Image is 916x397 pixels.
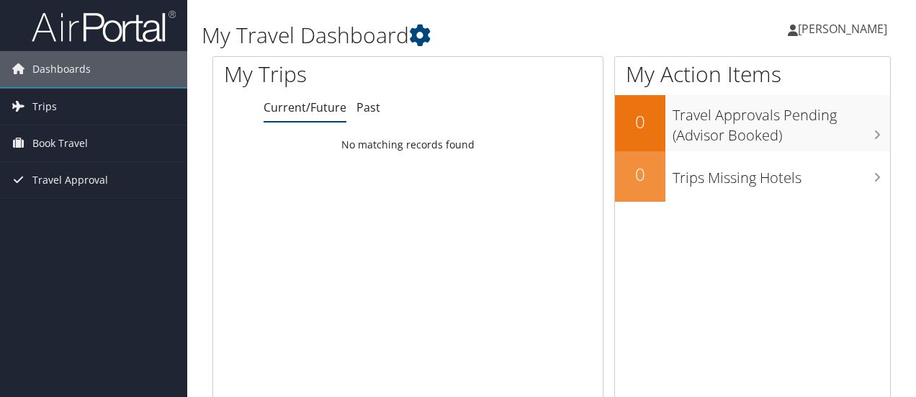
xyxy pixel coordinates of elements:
span: [PERSON_NAME] [798,21,887,37]
a: [PERSON_NAME] [788,7,902,50]
h1: My Action Items [615,59,890,89]
span: Dashboards [32,51,91,87]
h2: 0 [615,162,665,187]
a: 0Trips Missing Hotels [615,151,890,202]
a: Current/Future [264,99,346,115]
span: Trips [32,89,57,125]
span: Book Travel [32,125,88,161]
span: Travel Approval [32,162,108,198]
h1: My Travel Dashboard [202,20,668,50]
td: No matching records found [213,132,603,158]
img: airportal-logo.png [32,9,176,43]
h2: 0 [615,110,665,134]
h3: Travel Approvals Pending (Advisor Booked) [673,98,890,146]
h1: My Trips [224,59,430,89]
a: 0Travel Approvals Pending (Advisor Booked) [615,95,890,151]
h3: Trips Missing Hotels [673,161,890,188]
a: Past [356,99,380,115]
